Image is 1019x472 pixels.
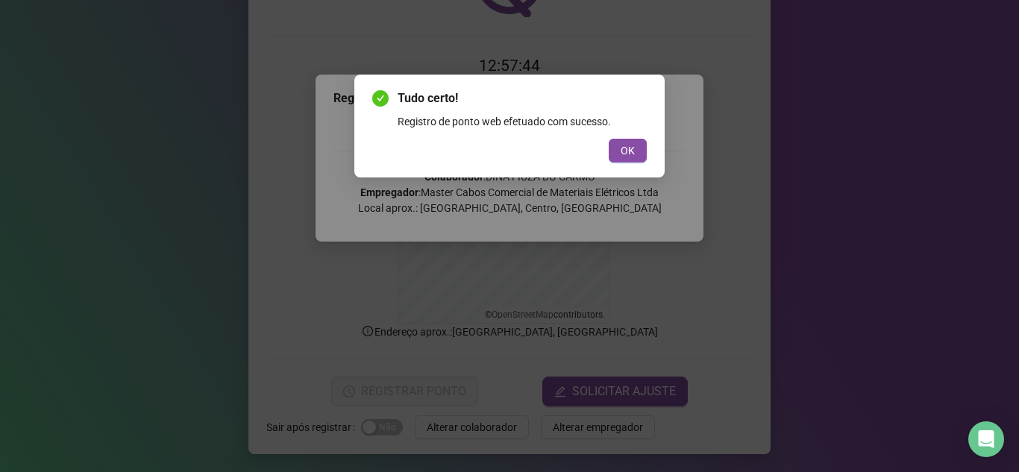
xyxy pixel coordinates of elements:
span: check-circle [372,90,389,107]
span: OK [621,142,635,159]
div: Open Intercom Messenger [968,421,1004,457]
span: Tudo certo! [398,89,647,107]
div: Registro de ponto web efetuado com sucesso. [398,113,647,130]
button: OK [609,139,647,163]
